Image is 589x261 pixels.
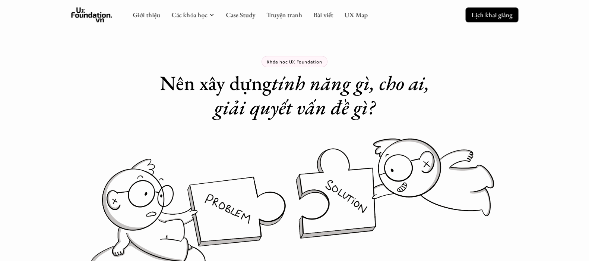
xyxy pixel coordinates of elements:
p: Lịch khai giảng [471,10,512,19]
h1: Nên xây dựng [146,71,444,119]
p: Khóa học UX Foundation [267,59,322,64]
a: Giới thiệu [133,10,160,19]
a: Case Study [226,10,255,19]
a: Bài viết [313,10,333,19]
a: UX Map [344,10,368,19]
em: tính năng gì, cho ai, giải quyết vấn đề gì? [214,70,434,120]
a: Các khóa học [171,10,207,19]
a: Truyện tranh [266,10,302,19]
a: Lịch khai giảng [465,7,518,22]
